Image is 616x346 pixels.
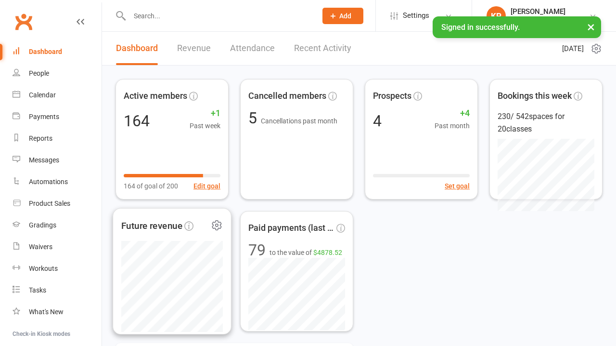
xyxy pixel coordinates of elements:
[562,43,584,54] span: [DATE]
[190,106,220,120] span: +1
[13,236,102,258] a: Waivers
[230,32,275,65] a: Attendance
[248,109,261,127] span: 5
[29,308,64,316] div: What's New
[29,113,59,120] div: Payments
[121,218,182,233] span: Future revenue
[29,286,46,294] div: Tasks
[116,32,158,65] a: Dashboard
[29,134,52,142] div: Reports
[13,193,102,214] a: Product Sales
[373,113,382,129] div: 4
[29,91,56,99] div: Calendar
[435,120,470,131] span: Past month
[248,221,334,235] span: Paid payments (last 7d)
[13,149,102,171] a: Messages
[248,89,326,103] span: Cancelled members
[498,89,572,103] span: Bookings this week
[124,89,187,103] span: Active members
[12,10,36,34] a: Clubworx
[435,106,470,120] span: +4
[13,63,102,84] a: People
[13,171,102,193] a: Automations
[582,16,600,37] button: ×
[13,84,102,106] a: Calendar
[29,221,56,229] div: Gradings
[511,16,569,25] div: Cabra Kai Academy
[124,181,178,191] span: 164 of goal of 200
[29,200,70,207] div: Product Sales
[127,9,310,23] input: Search...
[124,113,150,129] div: 164
[13,214,102,236] a: Gradings
[29,156,59,164] div: Messages
[13,106,102,128] a: Payments
[248,242,266,258] div: 79
[29,243,52,251] div: Waivers
[13,128,102,149] a: Reports
[339,12,351,20] span: Add
[29,265,58,272] div: Workouts
[29,178,68,186] div: Automations
[445,181,470,191] button: Set goal
[193,181,220,191] button: Edit goal
[13,258,102,279] a: Workouts
[13,41,102,63] a: Dashboard
[313,249,342,256] span: $4878.52
[13,279,102,301] a: Tasks
[498,110,594,135] div: 230 / 542 spaces for 20 classes
[487,6,506,26] div: KP
[190,120,220,131] span: Past week
[261,117,337,125] span: Cancellations past month
[403,5,429,27] span: Settings
[13,301,102,323] a: What's New
[322,8,363,24] button: Add
[269,247,342,258] span: to the value of
[441,23,520,32] span: Signed in successfully.
[511,7,569,16] div: [PERSON_NAME]
[177,32,211,65] a: Revenue
[29,48,62,55] div: Dashboard
[29,69,49,77] div: People
[294,32,351,65] a: Recent Activity
[373,89,411,103] span: Prospects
